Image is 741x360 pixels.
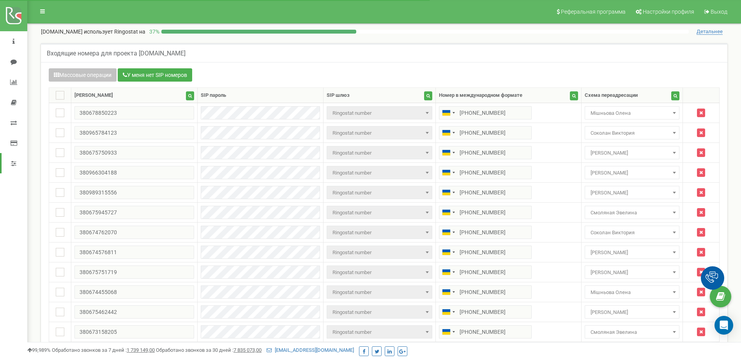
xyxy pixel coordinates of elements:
span: Смоляная Эвелина [587,327,677,338]
div: Telephone country code [439,107,457,119]
div: Telephone country code [439,286,457,298]
span: Мішньова Олена [585,106,680,119]
button: Массовые операции [49,68,117,82]
u: 7 835 073,00 [233,347,262,353]
span: Мішньова Олена [587,287,677,298]
div: Схема переадресации [585,92,638,99]
span: Ringostat number [329,227,430,238]
span: Выход [711,9,727,15]
span: Смоляная Эвелина [585,206,680,219]
span: Ringostat number [329,207,430,218]
span: Юнак Анна [585,246,680,259]
span: Смоляная Эвелина [585,325,680,339]
input: 050 123 4567 [439,186,532,199]
p: [DOMAIN_NAME] [41,28,145,36]
div: Telephone country code [439,166,457,179]
u: 1 739 149,00 [127,347,155,353]
span: Соколан Виктория [585,126,680,139]
div: Номер в международном формате [439,92,522,99]
span: Грищенко Вита [585,305,680,319]
span: Смоляная Эвелина [587,207,677,218]
span: Ringostat number [327,126,432,139]
div: Telephone country code [439,326,457,338]
input: 050 123 4567 [439,285,532,299]
input: 050 123 4567 [439,266,532,279]
span: Алена Бавыко [585,266,680,279]
span: 99,989% [27,347,51,353]
span: Оверченко Тетяна [587,168,677,178]
input: 050 123 4567 [439,325,532,339]
span: Мішньова Олена [585,285,680,299]
span: Ringostat number [329,187,430,198]
span: Соколан Виктория [587,227,677,238]
span: Шевчук Виктория [587,148,677,159]
div: Telephone country code [439,226,457,239]
span: Оверченко Тетяна [585,166,680,179]
a: [EMAIL_ADDRESS][DOMAIN_NAME] [267,347,354,353]
div: SIP шлюз [327,92,350,99]
div: Telephone country code [439,246,457,258]
span: Ringostat number [329,287,430,298]
input: 050 123 4567 [439,126,532,139]
span: Ringostat number [327,305,432,319]
span: Ringostat number [327,266,432,279]
span: Ringostat number [327,146,432,159]
span: Соколан Виктория [587,128,677,139]
span: Ringostat number [329,247,430,258]
input: 050 123 4567 [439,146,532,159]
span: Мішньова Олена [587,108,677,119]
span: Ringostat number [327,246,432,259]
span: Детальнее [697,29,723,35]
span: Обработано звонков за 30 дней : [156,347,262,353]
input: 050 123 4567 [439,246,532,259]
span: Ringostat number [327,285,432,299]
span: Дегнера Мирослава [585,186,680,199]
span: Ringostat number [329,307,430,318]
input: 050 123 4567 [439,206,532,219]
span: Ringostat number [329,108,430,119]
span: Ringostat number [329,148,430,159]
div: Telephone country code [439,306,457,318]
span: Реферальная программа [561,9,626,15]
span: Алена Бавыко [587,267,677,278]
input: 050 123 4567 [439,305,532,319]
span: Ringostat number [327,226,432,239]
span: Настройки профиля [643,9,694,15]
span: использует Ringostat на [84,29,145,35]
div: Telephone country code [439,146,457,159]
div: Telephone country code [439,206,457,219]
span: Дегнера Мирослава [587,187,677,198]
span: Соколан Виктория [585,226,680,239]
span: Ringostat number [327,325,432,339]
span: Ringostat number [329,168,430,178]
button: У меня нет SIP номеров [118,68,192,82]
span: Шевчук Виктория [585,146,680,159]
img: ringostat logo [6,7,21,24]
span: Ringostat number [327,106,432,119]
span: Юнак Анна [587,247,677,258]
span: Ringostat number [327,166,432,179]
div: Telephone country code [439,266,457,278]
div: Telephone country code [439,186,457,199]
div: Open Intercom Messenger [714,316,733,335]
h5: Входящие номера для проекта [DOMAIN_NAME] [47,50,186,57]
input: 050 123 4567 [439,106,532,119]
input: 050 123 4567 [439,166,532,179]
span: Ringostat number [329,128,430,139]
input: 050 123 4567 [439,226,532,239]
span: Грищенко Вита [587,307,677,318]
th: SIP пароль [197,88,324,103]
span: Ringostat number [327,206,432,219]
span: Обработано звонков за 7 дней : [52,347,155,353]
div: Telephone country code [439,127,457,139]
div: [PERSON_NAME] [74,92,113,99]
span: Ringostat number [329,267,430,278]
span: Ringostat number [327,186,432,199]
p: 37 % [145,28,161,36]
span: Ringostat number [329,327,430,338]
